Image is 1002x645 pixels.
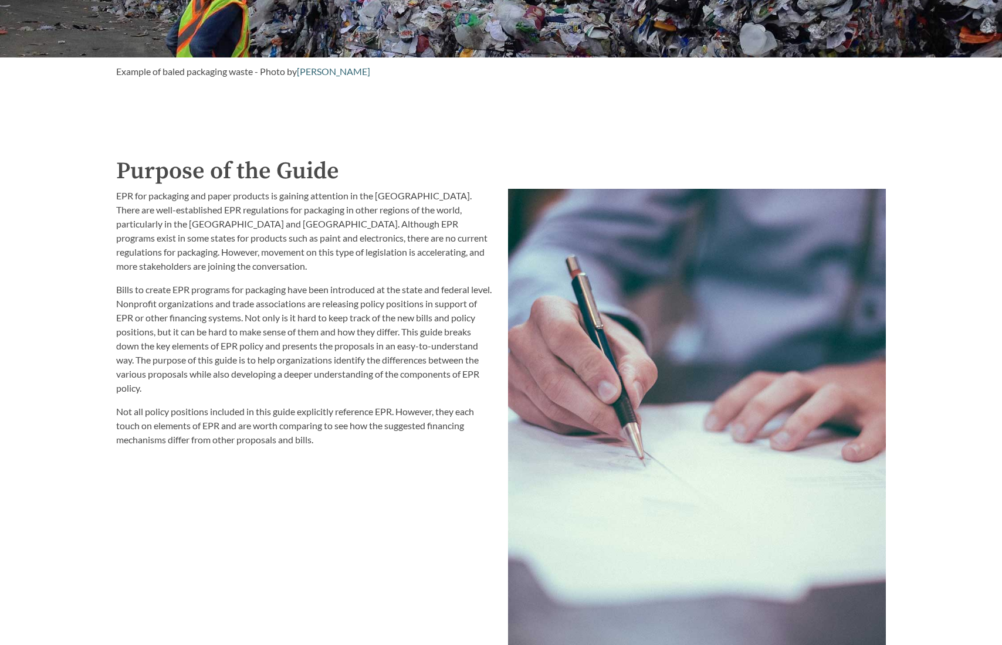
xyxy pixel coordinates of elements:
span: Example of baled packaging waste - Photo by [116,66,297,77]
p: Bills to create EPR programs for packaging have been introduced at the state and federal level. N... [116,283,494,395]
p: EPR for packaging and paper products is gaining attention in the [GEOGRAPHIC_DATA]. There are wel... [116,189,494,273]
a: [PERSON_NAME] [297,66,370,77]
h2: Purpose of the Guide [116,154,886,189]
p: Not all policy positions included in this guide explicitly reference EPR. However, they each touc... [116,405,494,447]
